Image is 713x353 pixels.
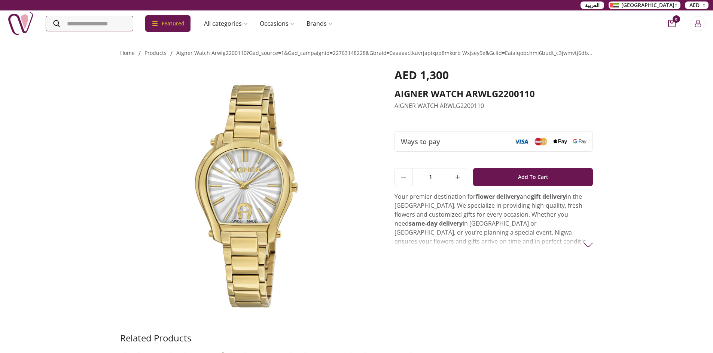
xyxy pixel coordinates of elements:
span: 0 [673,15,680,23]
img: Arabic_dztd3n.png [610,3,619,7]
span: AED 1,300 [394,67,449,83]
strong: gift delivery [531,192,566,201]
span: العربية [585,1,600,9]
img: Apple Pay [554,139,567,145]
img: arrow [583,240,593,250]
button: AED [685,1,709,9]
li: / [170,49,173,58]
span: Ways to pay [401,136,440,147]
p: AIGNER WATCH ARWLG2200110 [394,101,593,110]
a: aigner watch arwlg2200110?gad_source=1&gad_campaignid=22763148228&gbraid=0aaaaactkuvrjapixpp8mkor... [176,49,664,56]
button: Login [691,16,706,31]
input: Search [46,16,133,31]
img: AIGNER WATCH ARWLG2200110 [120,68,374,315]
strong: same-day delivery [409,219,463,227]
button: cart-button [668,20,676,27]
img: Visa [515,139,528,144]
a: Home [120,49,135,56]
button: [GEOGRAPHIC_DATA] [609,1,680,9]
img: Mastercard [534,137,548,145]
img: Google Pay [573,139,586,144]
img: Nigwa-uae-gifts [7,10,34,37]
a: Brands [301,16,339,31]
a: Occasions [254,16,301,31]
h2: Related Products [120,332,191,344]
p: Your premier destination for and in the [GEOGRAPHIC_DATA]. We specialize in providing high-qualit... [394,192,593,291]
a: products [144,49,167,56]
span: 1 [413,168,449,186]
div: Featured [145,15,191,32]
strong: flower delivery [476,192,520,201]
span: [GEOGRAPHIC_DATA] [621,1,674,9]
span: Add To Cart [518,170,548,184]
h2: AIGNER WATCH ARWLG2200110 [394,88,593,100]
button: Add To Cart [473,168,593,186]
span: AED [689,1,700,9]
a: All categories [198,16,254,31]
li: / [138,49,141,58]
